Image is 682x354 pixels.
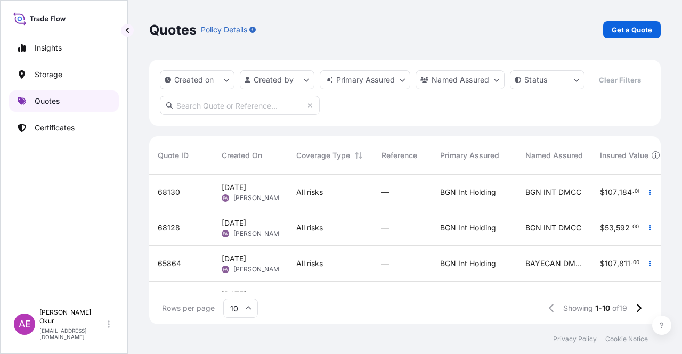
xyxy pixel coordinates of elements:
[158,223,180,233] span: 68128
[233,194,285,202] span: [PERSON_NAME]
[9,37,119,59] a: Insights
[9,90,119,112] a: Quotes
[35,43,62,53] p: Insights
[254,75,294,85] p: Created by
[600,224,605,232] span: $
[9,64,119,85] a: Storage
[619,260,630,267] span: 811
[605,335,648,343] a: Cookie Notice
[9,117,119,138] a: Certificates
[440,223,496,233] span: BGN Int Holding
[525,150,583,161] span: Named Assured
[296,223,323,233] span: All risks
[222,218,246,228] span: [DATE]
[605,188,617,196] span: 107
[525,258,583,269] span: BAYEGAN DMCC
[35,122,75,133] p: Certificates
[632,190,634,193] span: .
[174,75,214,85] p: Created on
[201,24,247,35] p: Policy Details
[336,75,395,85] p: Primary Assured
[614,224,616,232] span: ,
[616,224,630,232] span: 592
[440,150,499,161] span: Primary Assured
[605,260,617,267] span: 107
[296,258,323,269] span: All risks
[612,303,627,314] span: of 19
[605,224,614,232] span: 53
[223,193,228,203] span: FA
[19,319,31,330] span: AE
[39,327,105,340] p: [EMAIL_ADDRESS][DOMAIN_NAME]
[440,258,496,269] span: BGN Int Holding
[35,69,62,80] p: Storage
[39,308,105,325] p: [PERSON_NAME] Okur
[158,150,189,161] span: Quote ID
[381,187,389,197] span: —
[352,149,365,162] button: Sort
[222,289,246,300] span: [DATE]
[630,225,632,229] span: .
[510,70,584,89] button: certificateStatus Filter options
[223,228,228,239] span: FA
[222,150,262,161] span: Created On
[619,188,632,196] span: 184
[632,225,639,229] span: 00
[440,187,496,197] span: BGN Int Holding
[525,187,581,197] span: BGN INT DMCC
[600,188,605,196] span: $
[590,71,649,88] button: Clear Filters
[222,182,246,193] span: [DATE]
[160,70,234,89] button: createdOn Filter options
[603,21,661,38] a: Get a Quote
[600,150,648,161] span: Insured Value
[525,223,581,233] span: BGN INT DMCC
[600,260,605,267] span: $
[296,150,350,161] span: Coverage Type
[223,264,228,275] span: FA
[233,265,285,274] span: [PERSON_NAME]
[162,303,215,314] span: Rows per page
[158,187,180,197] span: 68130
[35,96,60,106] p: Quotes
[432,75,489,85] p: Named Assured
[595,303,610,314] span: 1-10
[222,253,246,264] span: [DATE]
[320,70,410,89] button: distributor Filter options
[158,258,181,269] span: 65864
[553,335,597,343] a: Privacy Policy
[233,229,285,238] span: [PERSON_NAME]
[416,70,505,89] button: cargoOwner Filter options
[631,261,632,265] span: .
[296,187,323,197] span: All risks
[149,21,197,38] p: Quotes
[612,24,652,35] p: Get a Quote
[633,261,639,265] span: 00
[381,258,389,269] span: —
[617,188,619,196] span: ,
[381,223,389,233] span: —
[617,260,619,267] span: ,
[240,70,314,89] button: createdBy Filter options
[563,303,593,314] span: Showing
[160,96,320,115] input: Search Quote or Reference...
[599,75,641,85] p: Clear Filters
[524,75,547,85] p: Status
[381,150,417,161] span: Reference
[635,190,641,193] span: 00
